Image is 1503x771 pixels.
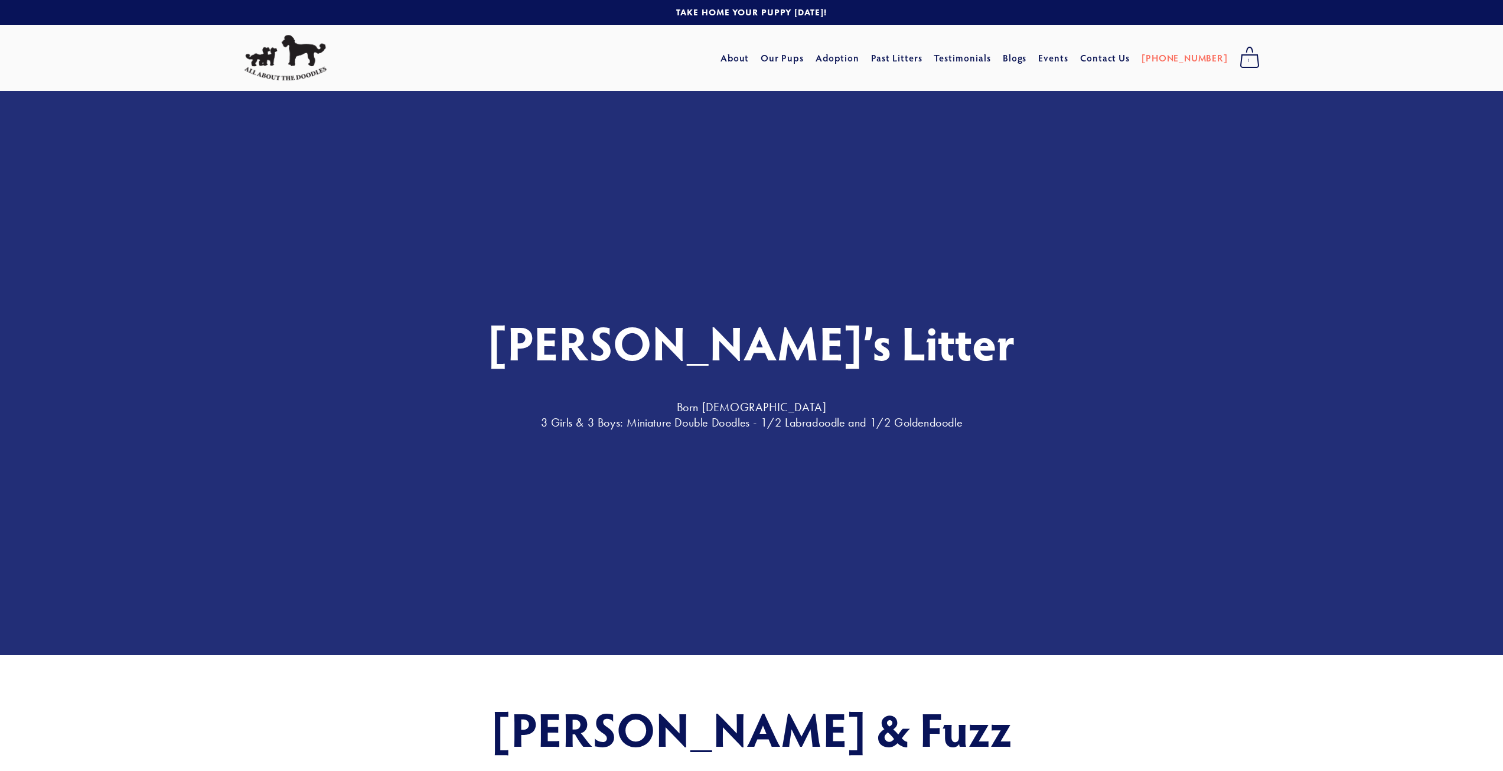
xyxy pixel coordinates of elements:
a: Past Litters [871,51,922,64]
a: One item in cart [1234,43,1266,73]
a: [PHONE_NUMBER] [1142,47,1227,69]
h1: [PERSON_NAME] & Fuzz [244,702,1260,754]
a: Testimonials [934,47,991,69]
a: Adoption [816,47,860,69]
a: About [720,47,749,69]
h3: Born [DEMOGRAPHIC_DATA] 3 Girls & 3 Boys: Miniature Double Doodles - 1/2 Labradoodle and 1/2 Gold... [244,399,1260,430]
img: All About The Doodles [244,35,327,81]
a: Blogs [1003,47,1027,69]
a: Contact Us [1080,47,1130,69]
h1: [PERSON_NAME]’s Litter [244,316,1260,368]
a: Events [1038,47,1068,69]
span: 1 [1240,53,1260,69]
a: Our Pups [761,47,804,69]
